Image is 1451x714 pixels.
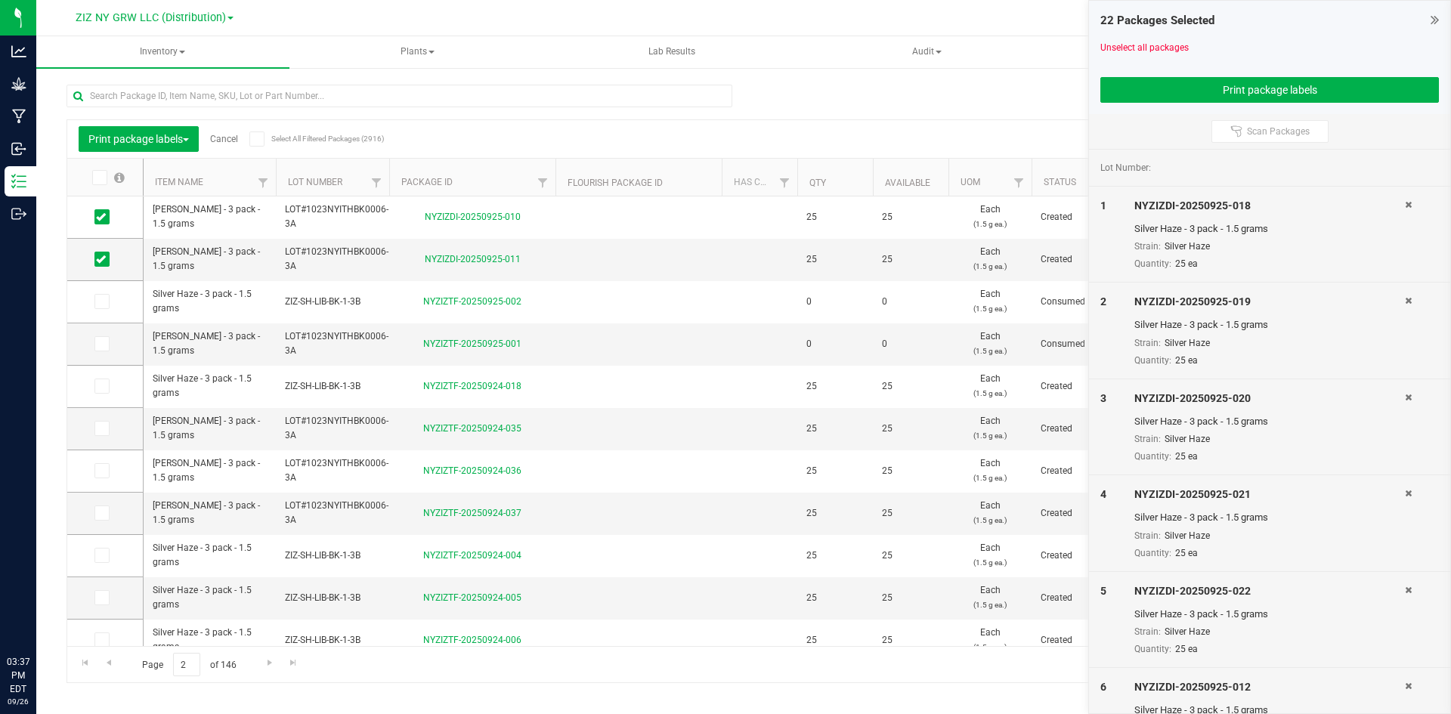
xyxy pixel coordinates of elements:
[153,499,267,527] span: [PERSON_NAME] - 3 pack - 1.5 grams
[258,653,280,673] a: Go to the next page
[173,653,200,676] input: 2
[1044,177,1076,187] a: Status
[722,159,797,196] th: Has COA
[425,254,521,264] a: NYZIZDI-20250925-011
[885,178,930,188] a: Available
[1211,120,1329,143] button: Scan Packages
[801,37,1053,67] span: Audit
[1100,681,1106,693] span: 6
[1134,414,1405,429] div: Silver Haze - 3 pack - 1.5 grams
[285,329,388,358] span: LOT#1023NYITHBK0006-3A
[806,591,864,605] span: 25
[806,295,864,309] span: 0
[809,178,826,188] a: Qty
[882,464,939,478] span: 25
[1134,317,1405,332] div: Silver Haze - 3 pack - 1.5 grams
[958,640,1023,654] p: (1.5 g ea.)
[1041,252,1106,267] span: Created
[11,206,26,221] inline-svg: Outbound
[1134,626,1161,637] span: Strain:
[1134,391,1405,406] div: NYZIZDI-20250925-020
[1041,210,1106,224] span: Created
[958,386,1023,400] p: (1.5 g ea.)
[806,252,864,267] span: 25
[958,414,1023,443] span: Each
[882,422,939,436] span: 25
[153,456,267,485] span: [PERSON_NAME] - 3 pack - 1.5 grams
[423,338,521,349] a: NYZIZTF-20250925-001
[129,653,249,676] span: Page of 146
[806,506,864,521] span: 25
[285,456,388,485] span: LOT#1023NYITHBK0006-3A
[271,134,347,143] span: Select All Filtered Packages (2916)
[285,549,380,563] span: ZIZ-SH-LIB-BK-1-3B
[11,109,26,124] inline-svg: Manufacturing
[772,170,797,196] a: Filter
[958,499,1023,527] span: Each
[1041,549,1106,563] span: Created
[423,381,521,391] a: NYZIZTF-20250924-018
[1134,510,1405,525] div: Silver Haze - 3 pack - 1.5 grams
[1041,379,1106,394] span: Created
[958,372,1023,400] span: Each
[958,626,1023,654] span: Each
[11,141,26,156] inline-svg: Inbound
[1100,42,1189,53] a: Unselect all packages
[958,287,1023,316] span: Each
[423,296,521,307] a: NYZIZTF-20250925-002
[882,210,939,224] span: 25
[1165,530,1210,541] span: Silver Haze
[1134,583,1405,599] div: NYZIZDI-20250925-022
[1134,530,1161,541] span: Strain:
[806,379,864,394] span: 25
[425,212,521,222] a: NYZIZDI-20250925-010
[153,372,267,400] span: Silver Haze - 3 pack - 1.5 grams
[153,245,267,274] span: [PERSON_NAME] - 3 pack - 1.5 grams
[401,177,453,187] a: Package ID
[1100,161,1151,175] span: Lot Number:
[15,593,60,638] iframe: Resource center
[1055,36,1308,68] a: Inventory Counts
[285,202,388,231] span: LOT#1023NYITHBK0006-3A
[800,36,1053,68] a: Audit
[958,344,1023,358] p: (1.5 g ea.)
[153,541,267,570] span: Silver Haze - 3 pack - 1.5 grams
[423,592,521,603] a: NYZIZTF-20250924-005
[806,549,864,563] span: 25
[1134,434,1161,444] span: Strain:
[958,583,1023,612] span: Each
[1134,644,1171,654] span: Quantity:
[882,379,939,394] span: 25
[958,259,1023,274] p: (1.5 g ea.)
[1041,464,1106,478] span: Created
[806,633,864,648] span: 25
[1041,337,1106,351] span: Consumed
[1100,77,1439,103] button: Print package labels
[79,126,199,152] button: Print package labels
[1134,548,1171,558] span: Quantity:
[1165,338,1210,348] span: Silver Haze
[568,178,663,188] a: Flourish Package ID
[958,202,1023,231] span: Each
[423,465,521,476] a: NYZIZTF-20250924-036
[1100,295,1106,308] span: 2
[1134,258,1171,269] span: Quantity:
[285,633,380,648] span: ZIZ-SH-LIB-BK-1-3B
[11,44,26,59] inline-svg: Analytics
[285,591,380,605] span: ZIZ-SH-LIB-BK-1-3B
[1134,294,1405,310] div: NYZIZDI-20250925-019
[36,36,289,68] a: Inventory
[97,653,119,673] a: Go to the previous page
[1134,451,1171,462] span: Quantity:
[1041,506,1106,521] span: Created
[882,337,939,351] span: 0
[1041,295,1106,309] span: Consumed
[11,76,26,91] inline-svg: Grow
[958,541,1023,570] span: Each
[1134,679,1405,695] div: NYZIZDI-20250925-012
[1100,392,1106,404] span: 3
[364,170,389,196] a: Filter
[961,177,980,187] a: UOM
[423,550,521,561] a: NYZIZTF-20250924-004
